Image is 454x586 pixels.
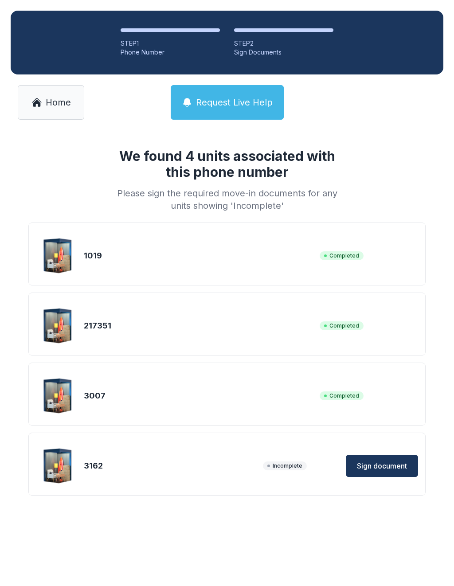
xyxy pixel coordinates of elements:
span: Completed [320,321,364,330]
span: Incomplete [263,461,307,470]
div: 217351 [84,320,316,332]
h1: We found 4 units associated with this phone number [113,148,340,180]
span: Home [46,96,71,109]
div: 3162 [84,460,259,472]
span: Request Live Help [196,96,273,109]
div: Please sign the required move-in documents for any units showing 'Incomplete' [113,187,340,212]
div: Sign Documents [234,48,333,57]
div: STEP 2 [234,39,333,48]
span: Completed [320,251,364,260]
span: Completed [320,391,364,400]
div: 3007 [84,390,316,402]
div: Phone Number [121,48,220,57]
div: STEP 1 [121,39,220,48]
div: 1019 [84,250,316,262]
span: Sign document [357,461,407,471]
